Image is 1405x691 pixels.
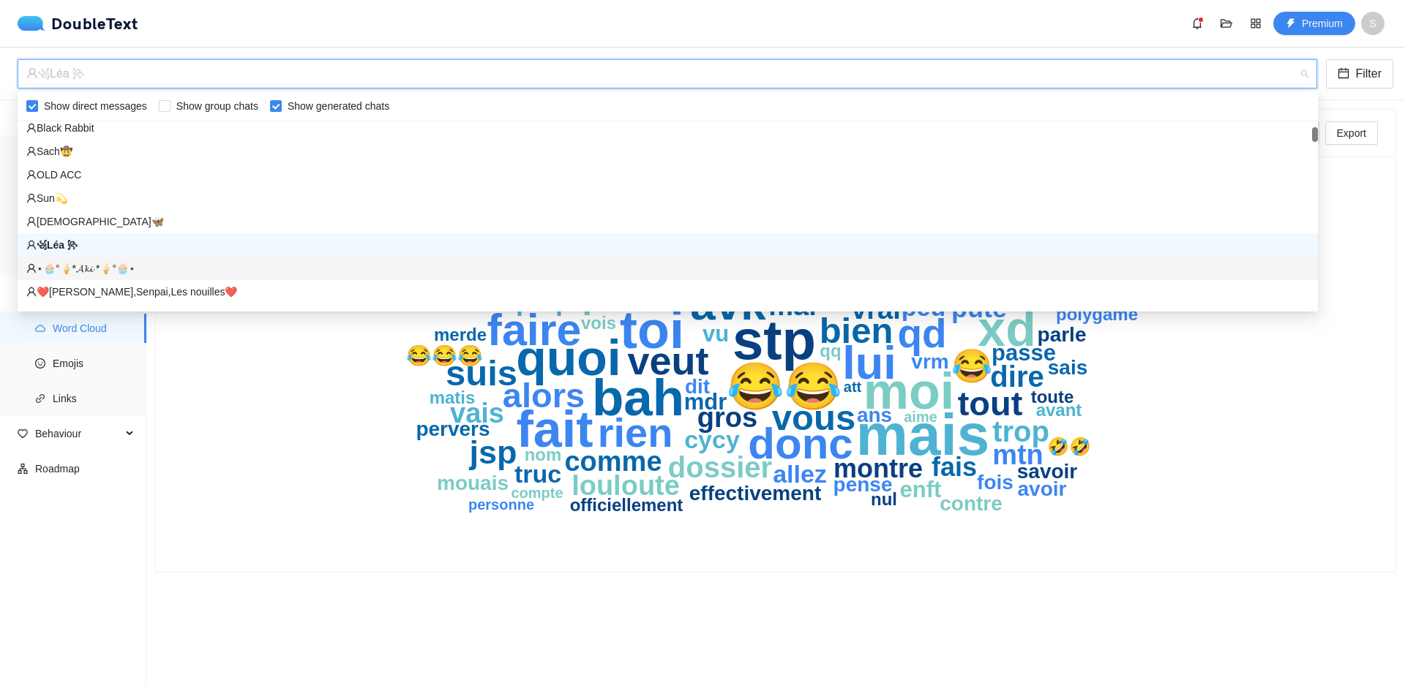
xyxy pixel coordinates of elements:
text: gros [697,402,757,433]
button: thunderboltPremium [1273,12,1355,35]
text: fais [932,452,977,482]
text: lui [842,337,896,388]
text: officiellement [570,495,683,515]
span: heart [18,428,28,439]
text: ans [857,404,892,426]
span: S [1369,12,1376,35]
span: smile [35,358,45,369]
text: contre [940,492,1003,515]
text: dire [990,360,1044,393]
text: dit [685,375,710,398]
span: thunderbolt [1286,18,1296,30]
text: toute [1031,387,1074,407]
text: nom [525,445,562,464]
a: logoDoubleText [18,16,138,31]
text: comme [564,446,662,477]
span: cloud [35,323,45,333]
div: Sach🤠 [18,140,1318,163]
span: user [26,67,38,79]
div: ❤[PERSON_NAME],Senpai,Les nouilles❤ [26,284,1309,300]
text: vrm [911,350,948,373]
span: user [26,170,37,180]
div: DoubleText [18,16,138,31]
div: ⋆🧁°🍦*𝓐𝓴𝓲 *🍦°🧁⋆ [18,257,1318,280]
text: veut [627,339,708,382]
text: bien [820,311,893,350]
text: avant [1036,400,1082,420]
span: Emojis [53,349,135,378]
div: Black Rabbit [18,116,1318,140]
text: suis [446,353,517,393]
text: pense [833,473,893,496]
text: allez [773,460,827,488]
text: passe [992,340,1056,366]
button: bell [1185,12,1209,35]
text: tout [958,384,1023,423]
text: sais [1048,356,1088,379]
text: quoi [516,330,621,385]
text: effectivement [689,482,822,505]
span: Filter [1355,64,1382,83]
text: toi [620,301,684,359]
text: qq [820,341,841,360]
text: merde [434,325,487,344]
div: Sun💫 [18,186,1318,210]
text: 😂😂😂 [406,344,483,368]
div: ❤Luna,Senpai,Les nouilles❤ [18,280,1318,303]
span: Behaviour [35,419,121,448]
text: vois [581,313,616,333]
text: vous [772,398,855,437]
img: logo [18,16,51,31]
div: ꧁Léa ꧂ [26,237,1309,253]
text: truc [514,460,561,488]
span: folder-open [1215,18,1237,29]
div: Sun💫 [26,190,1309,206]
text: vu [702,321,729,347]
span: link [35,393,45,404]
div: [DEMOGRAPHIC_DATA]🦋 [26,214,1309,230]
text: montre [833,453,923,483]
span: bell [1186,18,1208,29]
text: compte [511,485,563,501]
span: user [26,240,37,250]
text: parle [1038,323,1087,346]
text: louloute [572,470,680,501]
text: nul [871,489,897,509]
span: Show generated chats [282,98,395,114]
text: pervers [416,418,490,440]
div: Daemon [26,307,1309,323]
text: donc [748,419,853,468]
text: fait [517,401,593,458]
span: user [26,287,37,297]
button: Export [1325,121,1378,145]
text: trop [992,415,1049,448]
span: user [26,146,37,156]
span: Word Cloud [53,314,135,343]
text: att [844,379,862,395]
span: user [26,216,37,227]
text: savoir [1017,460,1078,483]
text: mouais [437,472,509,494]
text: aime [904,409,937,425]
div: Sach🤠 [26,143,1309,159]
text: matis [430,388,476,407]
text: mais [856,402,989,467]
span: appstore [1245,18,1267,29]
span: Premium [1302,15,1343,31]
text: mtn [992,439,1044,470]
text: 😂 [951,347,993,386]
span: Export [1337,125,1366,141]
span: apartment [18,464,28,474]
text: cycy [684,426,740,453]
text: stp [733,309,816,371]
button: appstore [1244,12,1267,35]
span: Roadmap [35,454,135,483]
span: Show direct messages [38,98,153,114]
text: polygame [1056,304,1138,324]
div: ꧁Léa ꧂ [18,233,1318,257]
text: mdr [684,389,727,415]
text: 😂😂 [727,359,842,414]
div: Black Rabbit [26,120,1309,136]
text: fois [977,471,1014,494]
text: rien [598,409,673,456]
